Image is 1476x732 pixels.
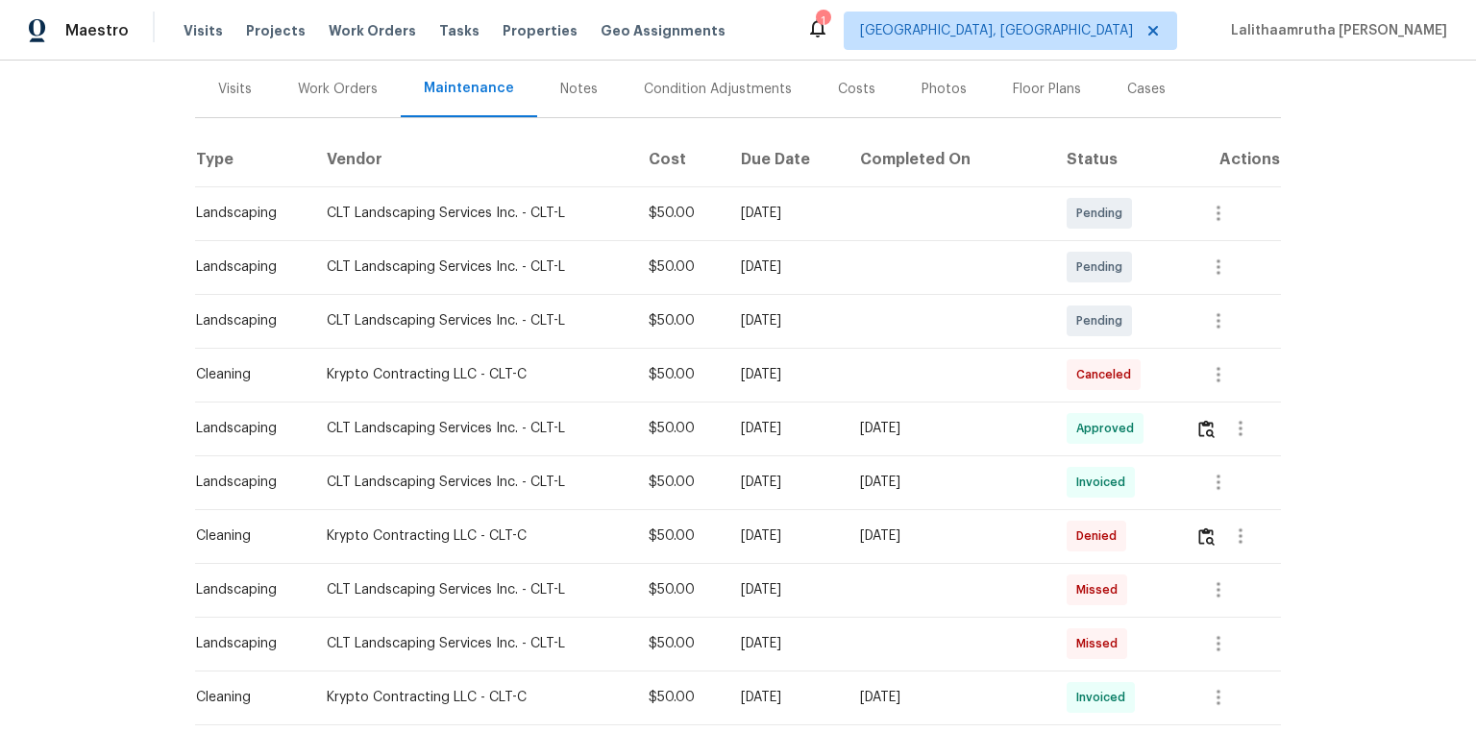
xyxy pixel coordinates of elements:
span: Pending [1076,257,1130,277]
div: $50.00 [649,473,710,492]
div: [DATE] [741,473,829,492]
div: Landscaping [196,419,296,438]
span: Approved [1076,419,1142,438]
div: [DATE] [741,419,829,438]
span: Pending [1076,311,1130,330]
div: CLT Landscaping Services Inc. - CLT-L [327,580,618,599]
div: Cases [1127,80,1166,99]
div: Landscaping [196,257,296,277]
th: Status [1051,133,1180,186]
th: Actions [1180,133,1281,186]
span: Tasks [439,24,480,37]
span: Geo Assignments [601,21,726,40]
div: Maintenance [424,79,514,98]
div: [DATE] [741,526,829,546]
div: $50.00 [649,526,710,546]
div: CLT Landscaping Services Inc. - CLT-L [327,204,618,223]
div: CLT Landscaping Services Inc. - CLT-L [327,634,618,653]
div: $50.00 [649,688,710,707]
div: Cleaning [196,526,296,546]
div: CLT Landscaping Services Inc. - CLT-L [327,473,618,492]
div: $50.00 [649,311,710,330]
div: [DATE] [860,526,1035,546]
div: $50.00 [649,419,710,438]
div: Notes [560,80,598,99]
span: Visits [184,21,223,40]
span: Denied [1076,526,1124,546]
button: Review Icon [1195,513,1218,559]
th: Completed On [845,133,1050,186]
th: Type [195,133,311,186]
th: Due Date [726,133,845,186]
div: $50.00 [649,634,710,653]
span: Invoiced [1076,473,1133,492]
div: Floor Plans [1013,80,1081,99]
div: [DATE] [741,688,829,707]
div: Landscaping [196,473,296,492]
div: [DATE] [741,365,829,384]
img: Review Icon [1198,420,1215,438]
span: Properties [503,21,578,40]
div: CLT Landscaping Services Inc. - CLT-L [327,257,618,277]
div: Cleaning [196,365,296,384]
div: [DATE] [741,311,829,330]
div: Visits [218,80,252,99]
button: Review Icon [1195,405,1218,451]
div: [DATE] [741,204,829,223]
th: Vendor [311,133,633,186]
div: Work Orders [298,80,378,99]
span: Maestro [65,21,129,40]
span: Lalithaamrutha [PERSON_NAME] [1223,21,1447,40]
span: [GEOGRAPHIC_DATA], [GEOGRAPHIC_DATA] [860,21,1133,40]
span: Projects [246,21,306,40]
th: Cost [633,133,726,186]
span: Invoiced [1076,688,1133,707]
div: [DATE] [741,634,829,653]
div: Krypto Contracting LLC - CLT-C [327,365,618,384]
div: 1 [816,12,829,31]
span: Work Orders [329,21,416,40]
div: Condition Adjustments [644,80,792,99]
div: Landscaping [196,204,296,223]
div: Landscaping [196,634,296,653]
div: [DATE] [860,419,1035,438]
div: $50.00 [649,365,710,384]
div: Krypto Contracting LLC - CLT-C [327,526,618,546]
div: [DATE] [860,688,1035,707]
div: $50.00 [649,204,710,223]
div: Photos [922,80,967,99]
div: Costs [838,80,875,99]
div: $50.00 [649,580,710,599]
div: $50.00 [649,257,710,277]
div: Cleaning [196,688,296,707]
div: Landscaping [196,580,296,599]
span: Pending [1076,204,1130,223]
div: [DATE] [860,473,1035,492]
div: CLT Landscaping Services Inc. - CLT-L [327,311,618,330]
img: Review Icon [1198,527,1215,546]
div: [DATE] [741,257,829,277]
span: Missed [1076,634,1125,653]
div: Landscaping [196,311,296,330]
div: Krypto Contracting LLC - CLT-C [327,688,618,707]
span: Missed [1076,580,1125,599]
div: CLT Landscaping Services Inc. - CLT-L [327,419,618,438]
span: Canceled [1076,365,1139,384]
div: [DATE] [741,580,829,599]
